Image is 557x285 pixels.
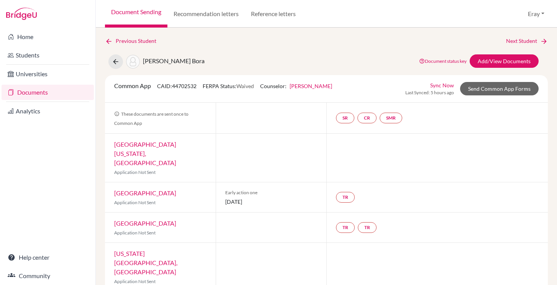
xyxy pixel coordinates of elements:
a: [US_STATE][GEOGRAPHIC_DATA], [GEOGRAPHIC_DATA] [114,250,177,275]
a: [GEOGRAPHIC_DATA][US_STATE], [GEOGRAPHIC_DATA] [114,141,176,166]
span: Application Not Sent [114,169,156,175]
span: [DATE] [225,198,317,206]
span: Early action one [225,189,317,196]
a: Send Common App Forms [460,82,539,95]
a: SMR [380,113,402,123]
span: Application Not Sent [114,278,156,284]
img: Bridge-U [6,8,37,20]
span: FERPA Status: [203,83,254,89]
span: Last Synced: 5 hours ago [405,89,454,96]
a: Community [2,268,94,283]
a: Analytics [2,103,94,119]
a: [GEOGRAPHIC_DATA] [114,189,176,197]
span: Common App [114,82,151,89]
a: Previous Student [105,37,162,45]
a: Next Student [506,37,548,45]
a: Students [2,47,94,63]
a: TR [336,222,355,233]
a: Sync Now [430,81,454,89]
span: Waived [236,83,254,89]
a: Add/View Documents [470,54,539,68]
span: These documents are sent once to Common App [114,111,188,126]
a: [GEOGRAPHIC_DATA] [114,219,176,227]
a: [PERSON_NAME] [290,83,332,89]
span: Counselor: [260,83,332,89]
a: TR [358,222,377,233]
a: TR [336,192,355,203]
span: CAID: 44702532 [157,83,197,89]
a: CR [357,113,377,123]
button: Eray [524,7,548,21]
a: Documents [2,85,94,100]
span: Application Not Sent [114,200,156,205]
a: Home [2,29,94,44]
a: Universities [2,66,94,82]
a: SR [336,113,354,123]
span: Application Not Sent [114,230,156,236]
span: [PERSON_NAME] Bora [143,57,205,64]
a: Document status key [419,58,467,64]
a: Help center [2,250,94,265]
